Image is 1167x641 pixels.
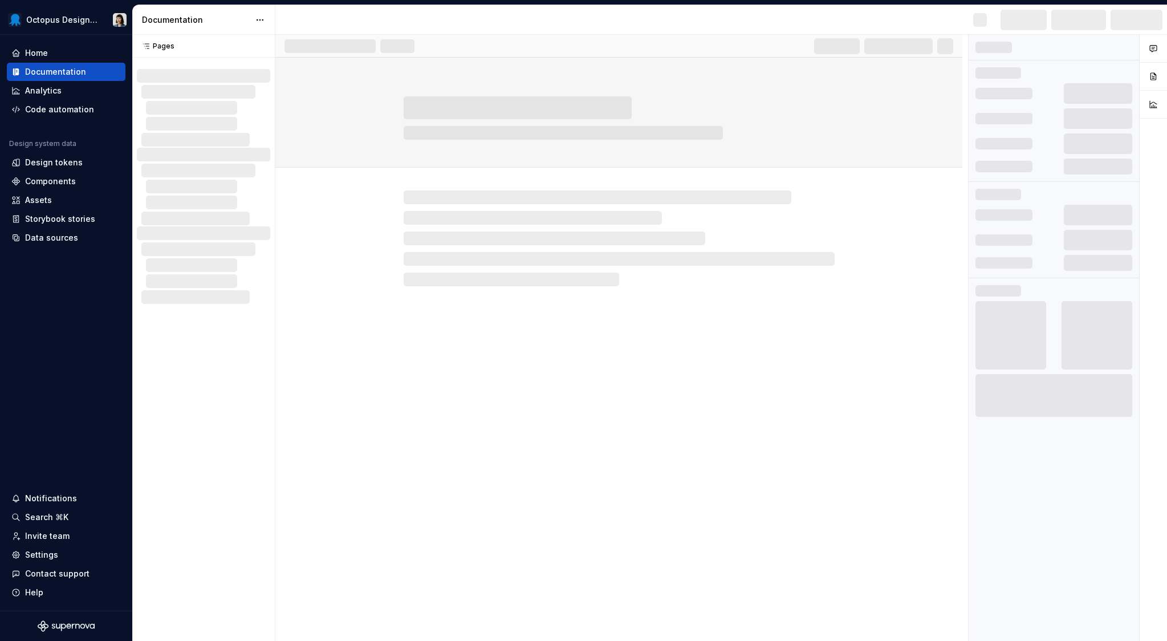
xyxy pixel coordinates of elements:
button: Search ⌘K [7,508,125,526]
div: Home [25,47,48,59]
button: Octopus Design SystemKarolina Szczur [2,7,130,32]
img: fcf53608-4560-46b3-9ec6-dbe177120620.png [8,13,22,27]
div: Documentation [25,66,86,78]
a: Analytics [7,82,125,100]
div: Storybook stories [25,213,95,225]
div: Notifications [25,493,77,504]
div: Pages [137,42,174,51]
div: Search ⌘K [25,512,68,523]
button: Contact support [7,565,125,583]
div: Octopus Design System [26,14,99,26]
a: Components [7,172,125,190]
a: Data sources [7,229,125,247]
a: Documentation [7,63,125,81]
div: Assets [25,194,52,206]
a: Assets [7,191,125,209]
div: Settings [25,549,58,561]
div: Help [25,587,43,598]
button: Help [7,583,125,602]
div: Design system data [9,139,76,148]
a: Storybook stories [7,210,125,228]
div: Documentation [142,14,250,26]
img: Karolina Szczur [113,13,127,27]
div: Data sources [25,232,78,244]
div: Design tokens [25,157,83,168]
svg: Supernova Logo [38,620,95,632]
a: Design tokens [7,153,125,172]
a: Invite team [7,527,125,545]
a: Code automation [7,100,125,119]
button: Notifications [7,489,125,508]
a: Settings [7,546,125,564]
div: Invite team [25,530,70,542]
div: Components [25,176,76,187]
a: Home [7,44,125,62]
div: Code automation [25,104,94,115]
div: Analytics [25,85,62,96]
div: Contact support [25,568,90,579]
